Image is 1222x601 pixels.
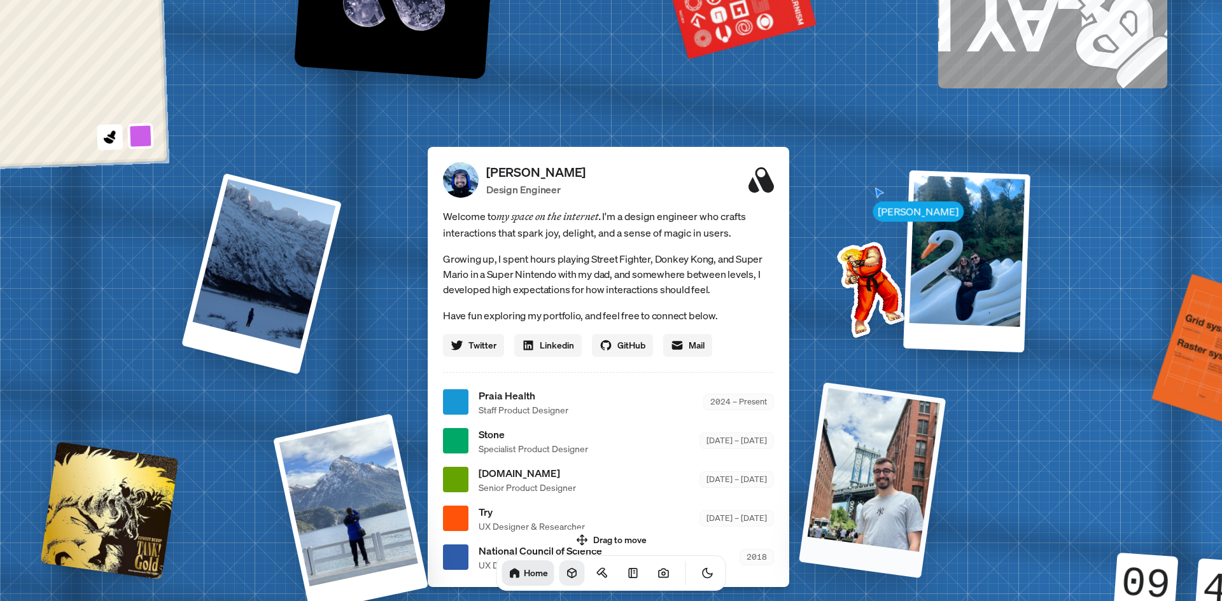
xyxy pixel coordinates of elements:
[479,427,588,442] span: Stone
[443,162,479,198] img: Profile Picture
[663,334,712,357] a: Mail
[592,334,653,357] a: GitHub
[699,510,774,526] div: [DATE] – [DATE]
[479,442,588,455] span: Specialist Product Designer
[443,208,774,241] span: Welcome to I'm a design engineer who crafts interactions that spark joy, delight, and a sense of ...
[443,334,504,357] a: Twitter
[479,520,585,533] span: UX Designer & Researcher
[486,163,586,182] p: [PERSON_NAME]
[479,403,568,417] span: Staff Product Designer
[443,307,774,324] p: Have fun exploring my portfolio, and feel free to connect below.
[496,210,602,223] em: my space on the internet.
[689,338,705,352] span: Mail
[468,338,496,352] span: Twitter
[443,251,774,297] p: Growing up, I spent hours playing Street Fighter, Donkey Kong, and Super Mario in a Super Nintend...
[486,182,586,197] p: Design Engineer
[540,338,574,352] span: Linkedin
[479,543,602,558] span: National Council of Science
[479,466,576,481] span: [DOMAIN_NAME]
[479,558,602,572] span: UX Designer
[524,567,548,579] h1: Home
[699,432,774,448] div: [DATE] – [DATE]
[479,388,568,403] span: Praia Health
[703,394,774,410] div: 2024 – Present
[617,338,645,352] span: GitHub
[740,549,774,565] div: 2018
[699,471,774,487] div: [DATE] – [DATE]
[695,560,720,586] button: Toggle Theme
[502,560,554,586] a: Home
[479,504,585,520] span: Try
[804,223,932,351] img: Profile example
[479,481,576,494] span: Senior Product Designer
[514,334,582,357] a: Linkedin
